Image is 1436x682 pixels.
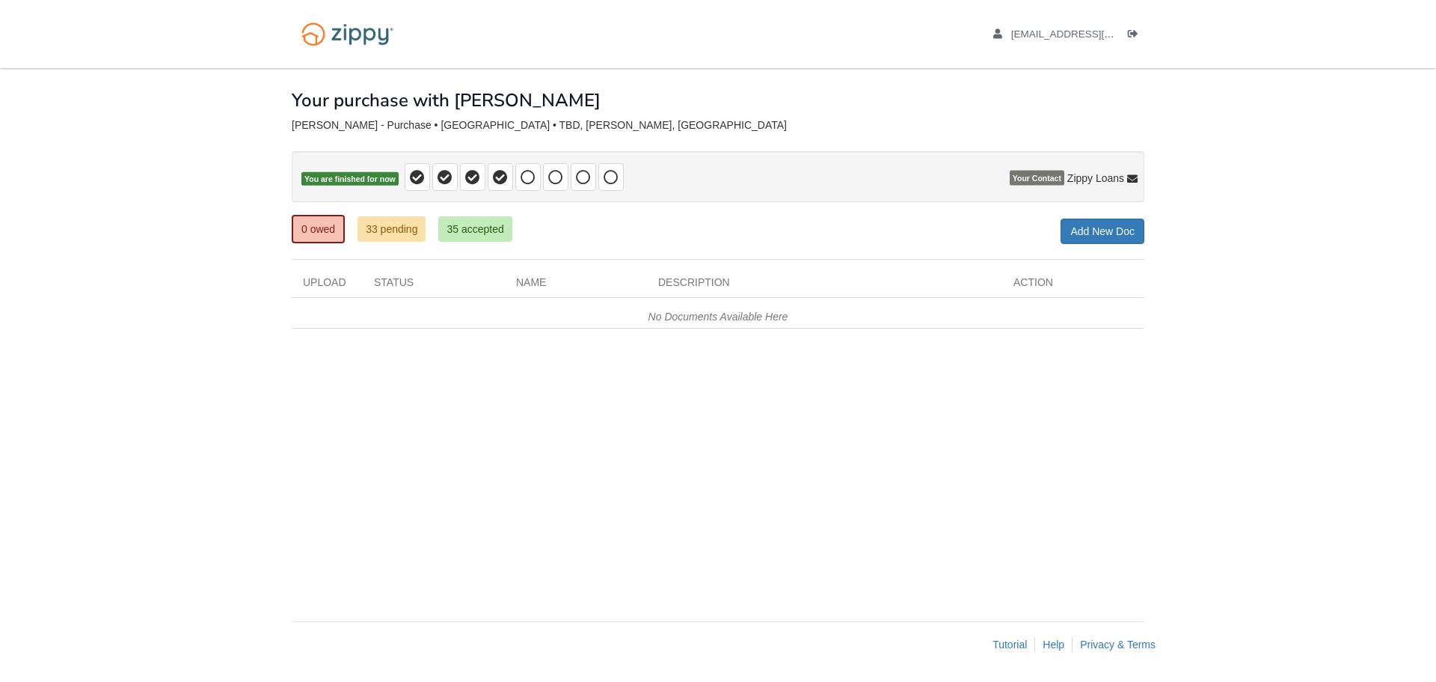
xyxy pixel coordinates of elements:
[1043,639,1064,651] a: Help
[301,172,399,186] span: You are finished for now
[647,275,1002,297] div: Description
[993,28,1182,43] a: edit profile
[1067,171,1124,186] span: Zippy Loans
[1128,28,1144,43] a: Log out
[1061,219,1144,244] a: Add New Doc
[292,215,345,243] a: 0 owed
[363,275,505,297] div: Status
[1011,28,1182,40] span: ajakkcarr@gmail.com
[292,15,403,53] img: Logo
[1002,275,1144,297] div: Action
[292,91,601,110] h1: Your purchase with [PERSON_NAME]
[438,216,512,242] a: 35 accepted
[292,275,363,297] div: Upload
[1010,171,1064,186] span: Your Contact
[1080,639,1156,651] a: Privacy & Terms
[358,216,426,242] a: 33 pending
[292,119,1144,132] div: [PERSON_NAME] - Purchase • [GEOGRAPHIC_DATA] • TBD, [PERSON_NAME], [GEOGRAPHIC_DATA]
[648,311,788,323] em: No Documents Available Here
[992,639,1027,651] a: Tutorial
[505,275,647,297] div: Name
